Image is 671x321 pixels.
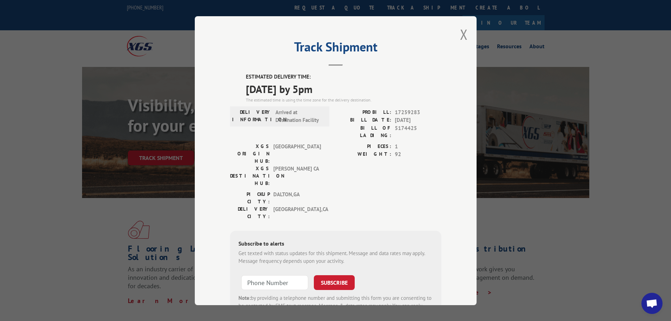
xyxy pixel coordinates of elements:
[273,165,321,187] span: [PERSON_NAME] CA
[230,42,441,55] h2: Track Shipment
[641,293,663,314] div: Open chat
[336,116,391,124] label: BILL DATE:
[336,150,391,159] label: WEIGHT:
[336,108,391,116] label: PROBILL:
[395,108,441,116] span: 17259283
[232,108,272,124] label: DELIVERY INFORMATION:
[241,275,308,290] input: Phone Number
[230,205,270,220] label: DELIVERY CITY:
[336,124,391,139] label: BILL OF LADING:
[246,73,441,81] label: ESTIMATED DELIVERY TIME:
[395,150,441,159] span: 92
[275,108,323,124] span: Arrived at Destination Facility
[230,165,270,187] label: XGS DESTINATION HUB:
[246,81,441,97] span: [DATE] by 5pm
[238,239,433,249] div: Subscribe to alerts
[273,205,321,220] span: [GEOGRAPHIC_DATA] , CA
[395,124,441,139] span: 5174425
[336,142,391,150] label: PIECES:
[238,249,433,265] div: Get texted with status updates for this shipment. Message and data rates may apply. Message frequ...
[460,25,468,44] button: Close modal
[230,142,270,165] label: XGS ORIGIN HUB:
[273,190,321,205] span: DALTON , GA
[395,142,441,150] span: 1
[273,142,321,165] span: [GEOGRAPHIC_DATA]
[246,97,441,103] div: The estimated time is using the time zone for the delivery destination.
[230,190,270,205] label: PICKUP CITY:
[395,116,441,124] span: [DATE]
[238,294,251,301] strong: Note:
[314,275,355,290] button: SUBSCRIBE
[238,294,433,318] div: by providing a telephone number and submitting this form you are consenting to be contacted by SM...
